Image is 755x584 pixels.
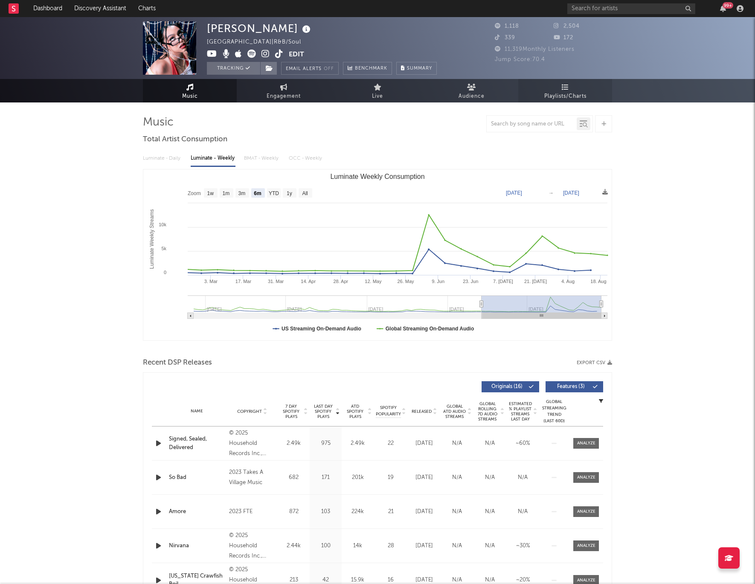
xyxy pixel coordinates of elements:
[312,439,340,448] div: 975
[301,279,316,284] text: 14. Apr
[333,279,348,284] text: 28. Apr
[254,190,261,196] text: 6m
[280,508,308,516] div: 872
[343,62,392,75] a: Benchmark
[223,190,230,196] text: 1m
[487,384,526,389] span: Originals ( 16 )
[476,542,504,550] div: N/A
[396,62,437,75] button: Summary
[280,404,302,419] span: 7 Day Spotify Plays
[312,508,340,516] div: 103
[287,190,292,196] text: 1y
[424,79,518,102] a: Audience
[720,5,726,12] button: 99+
[546,381,603,392] button: Features(3)
[169,542,225,550] a: Nirvana
[508,508,537,516] div: N/A
[238,190,246,196] text: 3m
[443,508,471,516] div: N/A
[235,279,252,284] text: 17. Mar
[267,91,301,102] span: Engagement
[365,279,382,284] text: 12. May
[567,3,695,14] input: Search for artists
[159,222,166,227] text: 10k
[518,79,612,102] a: Playlists/Charts
[372,91,383,102] span: Live
[229,531,276,561] div: © 2025 Household Records Inc., under exclusive license to LOOPHOLE RECORDS / Warner Music Canada
[207,21,313,35] div: [PERSON_NAME]
[590,279,606,284] text: 18. Aug
[330,173,424,180] text: Luminate Weekly Consumption
[410,473,438,482] div: [DATE]
[207,190,214,196] text: 1w
[344,542,372,550] div: 14k
[280,542,308,550] div: 2.44k
[376,439,406,448] div: 22
[312,542,340,550] div: 100
[443,439,471,448] div: N/A
[407,66,432,71] span: Summary
[355,64,387,74] span: Benchmark
[412,409,432,414] span: Released
[554,35,573,41] span: 172
[280,473,308,482] div: 682
[191,151,235,166] div: Luminate - Weekly
[493,279,513,284] text: 7. [DATE]
[229,507,276,517] div: 2023 FTE
[324,67,334,71] em: Off
[544,91,587,102] span: Playlists/Charts
[410,508,438,516] div: [DATE]
[344,404,366,419] span: ATD Spotify Plays
[410,439,438,448] div: [DATE]
[476,508,504,516] div: N/A
[549,190,554,196] text: →
[410,542,438,550] div: [DATE]
[207,62,260,75] button: Tracking
[149,209,155,269] text: Luminate Weekly Streams
[169,408,225,415] div: Name
[495,23,519,29] span: 1,118
[237,79,331,102] a: Engagement
[541,399,567,424] div: Global Streaming Trend (Last 60D)
[164,270,166,275] text: 0
[723,2,733,9] div: 99 +
[386,326,474,332] text: Global Streaming On-Demand Audio
[482,381,539,392] button: Originals(16)
[289,50,304,60] button: Edit
[459,91,485,102] span: Audience
[143,169,612,340] svg: Luminate Weekly Consumption
[376,473,406,482] div: 19
[508,401,532,422] span: Estimated % Playlist Streams Last Day
[169,473,225,482] a: So Bad
[344,473,372,482] div: 201k
[229,467,276,488] div: 2023 Takes A Village Music
[476,473,504,482] div: N/A
[487,121,577,128] input: Search by song name or URL
[508,542,537,550] div: ~ 30 %
[551,384,590,389] span: Features ( 3 )
[269,190,279,196] text: YTD
[397,279,414,284] text: 26. May
[376,405,401,418] span: Spotify Popularity
[143,358,212,368] span: Recent DSP Releases
[312,473,340,482] div: 171
[563,190,579,196] text: [DATE]
[476,401,499,422] span: Global Rolling 7D Audio Streams
[161,246,166,251] text: 5k
[524,279,547,284] text: 21. [DATE]
[561,279,575,284] text: 4. Aug
[237,409,262,414] span: Copyright
[495,57,545,62] span: Jump Score: 70.4
[169,508,225,516] a: Amore
[463,279,478,284] text: 23. Jun
[282,326,361,332] text: US Streaming On-Demand Audio
[376,508,406,516] div: 21
[143,134,227,145] span: Total Artist Consumption
[506,190,522,196] text: [DATE]
[508,473,537,482] div: N/A
[204,279,218,284] text: 3. Mar
[188,190,201,196] text: Zoom
[331,79,424,102] a: Live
